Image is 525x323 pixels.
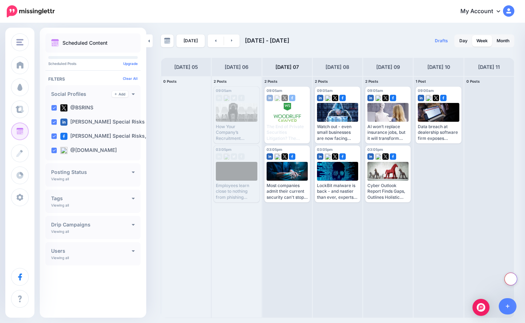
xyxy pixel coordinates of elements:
[51,256,69,260] p: Viewing all
[390,153,396,160] img: facebook-square.png
[238,153,245,160] img: facebook-grey-square.png
[382,95,389,101] img: twitter-square.png
[60,133,67,140] img: facebook-square.png
[231,153,237,160] img: twitter-grey-square.png
[60,119,67,126] img: linkedin-square.png
[324,95,331,101] img: bluesky-square.png
[223,153,230,160] img: bluesky-grey-square.png
[440,95,447,101] img: facebook-square.png
[62,40,108,45] p: Scheduled Content
[433,95,439,101] img: twitter-square.png
[435,39,448,43] span: Drafts
[51,222,132,227] h4: Drip Campaigns
[216,88,231,93] span: 09:05am
[492,35,514,46] a: Month
[51,229,69,234] p: Viewing all
[51,39,59,47] img: calendar.png
[418,88,434,93] span: 09:00am
[315,79,328,83] span: 2 Posts
[375,153,381,160] img: bluesky-square.png
[367,95,374,101] img: linkedin-square.png
[317,95,323,101] img: linkedin-square.png
[289,153,295,160] img: facebook-square.png
[7,5,55,17] img: Missinglettr
[478,63,500,71] h4: [DATE] 11
[466,79,480,83] span: 0 Posts
[367,124,409,141] div: AI won’t replace insurance jobs, but it will transform them [URL][DOMAIN_NAME]
[317,88,333,93] span: 09:05am
[123,61,138,66] a: Upgrade
[375,95,381,101] img: bluesky-square.png
[216,183,257,200] div: Employees learn close to nothing from phishing training, and this is why [URL][DOMAIN_NAME]
[431,34,452,47] a: Drafts
[216,95,222,101] img: linkedin-grey-square.png
[367,147,383,152] span: 03:05pm
[267,95,273,101] img: linkedin-square.png
[339,95,346,101] img: facebook-square.png
[317,153,323,160] img: linkedin-square.png
[281,153,288,160] img: twitter-square.png
[274,153,280,160] img: bluesky-square.png
[267,124,308,141] div: The End of Private Securities Litigation? The SEC’s New Arbitration Policy and D&O Insurance Impa...
[176,34,205,47] a: [DATE]
[51,203,69,207] p: Viewing all
[16,39,23,45] img: menu.png
[51,92,112,97] h4: Social Profiles
[324,153,331,160] img: bluesky-square.png
[317,183,358,200] div: LockBit malware is back - and nastier than ever, experts claim [URL][DOMAIN_NAME]
[51,248,132,253] h4: Users
[418,95,424,101] img: linkedin-square.png
[274,95,280,101] img: bluesky-square.png
[112,91,128,97] a: Add
[231,95,237,101] img: twitter-grey-square.png
[367,153,374,160] img: linkedin-square.png
[267,88,282,93] span: 09:05am
[326,63,349,71] h4: [DATE] 08
[214,79,227,83] span: 2 Posts
[174,63,198,71] h4: [DATE] 05
[123,76,138,81] a: Clear All
[267,183,308,200] div: Most companies admit their current security can't stop AI cybercrime [URL][DOMAIN_NAME]
[376,63,400,71] h4: [DATE] 09
[245,37,289,44] span: [DATE] - [DATE]
[289,95,295,101] img: facebook-square.png
[60,104,67,111] img: twitter-square.png
[453,3,514,20] a: My Account
[48,76,138,82] h4: Filters
[216,153,222,160] img: linkedin-grey-square.png
[48,62,138,65] p: Scheduled Posts
[238,95,245,101] img: facebook-grey-square.png
[223,95,230,101] img: bluesky-grey-square.png
[317,147,333,152] span: 03:05pm
[425,95,432,101] img: bluesky-square.png
[332,153,338,160] img: twitter-square.png
[60,133,152,140] label: [PERSON_NAME] Special Risks, …
[367,88,383,93] span: 09:05am
[390,95,396,101] img: facebook-square.png
[264,79,278,83] span: 2 Posts
[216,124,257,141] div: How Your Company’s Recruitment Practices Might Be Driving Candidates Away [URL][DOMAIN_NAME]
[367,183,409,200] div: Cyber Outlook Report Finds Gaps, Outlines Holistic Approach to Protections [URL][DOMAIN_NAME]
[427,63,450,71] h4: [DATE] 10
[418,124,459,141] div: Data breach at dealership software firm exposes 766,000 clients [URL][DOMAIN_NAME]
[281,95,288,101] img: twitter-square.png
[365,79,378,83] span: 2 Posts
[60,119,153,126] label: [PERSON_NAME] Special Risks (…
[60,104,93,111] label: @BSRINS
[472,35,492,46] a: Week
[317,124,358,141] div: Watch out - even small businesses are now facing threats from deepfake attacks [URL][DOMAIN_NAME]
[382,153,389,160] img: twitter-square.png
[51,177,69,181] p: Viewing all
[225,63,248,71] h4: [DATE] 06
[332,95,338,101] img: twitter-square.png
[60,147,67,154] img: bluesky-square.png
[472,299,490,316] div: Open Intercom Messenger
[339,153,346,160] img: facebook-square.png
[455,35,472,46] a: Day
[163,79,177,83] span: 0 Posts
[60,147,117,154] label: @[DOMAIN_NAME]
[216,147,231,152] span: 03:05pm
[416,79,426,83] span: 1 Post
[267,153,273,160] img: linkedin-square.png
[164,38,170,44] img: calendar-grey-darker.png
